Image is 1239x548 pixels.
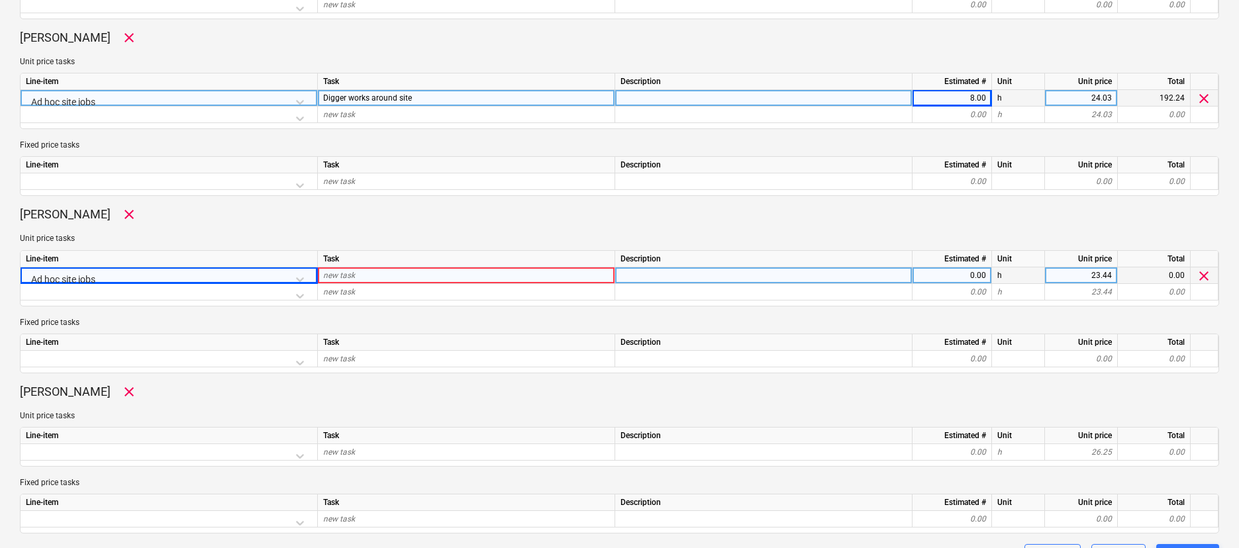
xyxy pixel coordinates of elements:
div: Line-item [21,157,318,173]
div: 0.00 [918,267,986,284]
div: Unit [992,157,1045,173]
div: Estimated # [913,494,992,511]
span: new task [323,447,355,457]
div: Line-item [21,428,318,444]
div: Line-item [21,494,318,511]
div: 0.00 [918,173,986,190]
div: Task [318,73,615,90]
p: Fixed price tasks [20,317,1219,328]
span: Remove worker [121,384,137,400]
p: Unit price tasks [20,410,1219,422]
div: Task [318,334,615,351]
div: Total [1118,157,1191,173]
div: Estimated # [913,334,992,351]
span: Digger works around site [323,93,412,103]
div: 8.00 [918,90,986,107]
div: Unit [992,494,1045,511]
div: Unit [992,428,1045,444]
div: 0.00 [1118,511,1191,527]
div: Description [615,334,913,351]
div: Line-item [21,251,318,267]
div: Description [615,251,913,267]
div: Unit [992,334,1045,351]
div: Total [1118,494,1191,511]
div: Description [615,494,913,511]
div: h [992,107,1045,123]
div: 26.25 [1050,444,1112,461]
div: Description [615,428,913,444]
p: Unit price tasks [20,233,1219,244]
span: new task [323,354,355,363]
div: Unit price [1045,157,1118,173]
div: 0.00 [1118,351,1191,367]
span: new task [323,110,355,119]
span: clear [1196,267,1212,283]
div: h [992,267,1045,284]
div: Description [615,157,913,173]
div: Total [1118,251,1191,267]
div: h [992,444,1045,461]
div: Task [318,494,615,511]
div: 0.00 [918,511,986,527]
span: Remove worker [121,30,137,46]
div: 0.00 [918,444,986,461]
div: Unit price [1045,494,1118,511]
div: Task [318,428,615,444]
div: 23.44 [1050,284,1112,300]
span: new task [323,287,355,297]
div: 0.00 [918,107,986,123]
div: 0.00 [1050,511,1112,527]
span: new task [323,514,355,524]
div: Estimated # [913,73,992,90]
p: [PERSON_NAME] [20,206,111,222]
div: 0.00 [1050,351,1112,367]
div: Unit price [1045,73,1118,90]
div: Total [1118,428,1191,444]
p: Unit price tasks [20,56,1219,68]
p: Fixed price tasks [20,140,1219,151]
div: 0.00 [1118,444,1191,461]
div: Estimated # [913,251,992,267]
div: 0.00 [918,351,986,367]
div: Task [318,251,615,267]
span: new task [323,177,355,186]
div: Estimated # [913,428,992,444]
span: Remove worker [121,206,137,222]
div: 0.00 [1118,284,1191,300]
div: Unit price [1045,251,1118,267]
div: 0.00 [1118,107,1191,123]
p: Fixed price tasks [20,477,1219,488]
div: Unit price [1045,428,1118,444]
div: Line-item [21,334,318,351]
div: 24.03 [1050,107,1112,123]
div: 0.00 [1050,173,1112,190]
div: 0.00 [918,284,986,300]
div: Unit [992,73,1045,90]
div: 23.44 [1050,267,1112,284]
div: Line-item [21,73,318,90]
div: h [992,90,1045,107]
div: Task [318,157,615,173]
div: 192.24 [1118,90,1191,107]
div: Description [615,73,913,90]
div: Total [1118,334,1191,351]
span: new task [323,271,355,280]
div: 0.00 [1118,267,1191,284]
span: clear [1196,91,1212,107]
div: h [992,284,1045,300]
div: Total [1118,73,1191,90]
div: 0.00 [1118,173,1191,190]
p: [PERSON_NAME] [20,384,111,400]
div: 24.03 [1050,90,1112,107]
div: Unit [992,251,1045,267]
p: [PERSON_NAME] [20,30,111,46]
div: Unit price [1045,334,1118,351]
div: Estimated # [913,157,992,173]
